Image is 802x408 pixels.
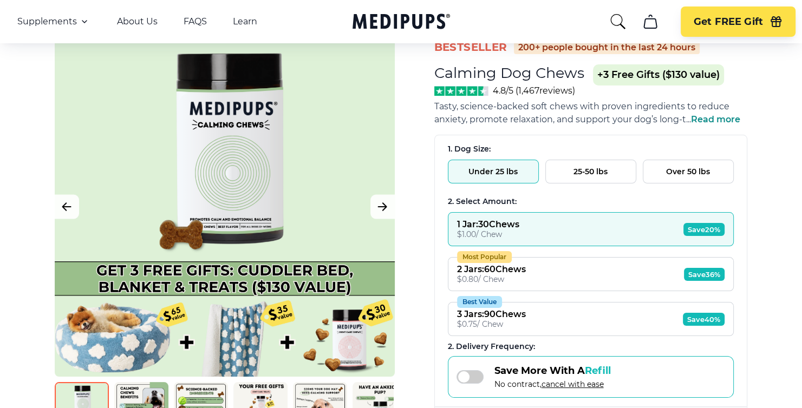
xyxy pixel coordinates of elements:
button: search [609,13,627,30]
div: 1. Dog Size: [448,144,734,154]
button: Over 50 lbs [643,160,734,183]
span: anxiety, promote relaxation, and support your dog’s long-t [434,114,686,124]
span: Save 36% [684,268,725,281]
div: Most Popular [457,251,512,263]
button: Supplements [17,15,91,28]
div: $ 0.75 / Chew [457,319,526,329]
div: 2 Jars : 60 Chews [457,264,526,274]
span: Tasty, science-backed soft chews with proven ingredients to reduce [434,101,729,111]
button: Next Image [370,195,395,219]
div: Best Value [457,296,502,308]
button: Get FREE Gift [681,6,796,37]
button: Best Value3 Jars:90Chews$0.75/ ChewSave40% [448,302,734,336]
div: $ 0.80 / Chew [457,274,526,284]
button: cart [637,9,663,35]
button: Most Popular2 Jars:60Chews$0.80/ ChewSave36% [448,257,734,291]
span: Save 20% [683,223,725,236]
div: 3 Jars : 90 Chews [457,309,526,319]
span: No contract, [494,379,611,389]
button: 1 Jar:30Chews$1.00/ ChewSave20% [448,212,734,246]
span: 4.8/5 ( 1,467 reviews) [493,85,575,96]
a: Learn [233,16,257,27]
div: 1 Jar : 30 Chews [457,219,519,229]
span: 2 . Delivery Frequency: [448,341,535,351]
span: BestSeller [434,40,507,55]
button: Previous Image [55,195,79,219]
span: Read more [691,114,740,124]
span: Save 40% [683,313,725,326]
a: FAQS [184,16,207,27]
img: Stars - 4.8 [434,86,489,96]
span: +3 Free Gifts ($130 value) [593,64,724,85]
h1: Calming Dog Chews [434,64,584,82]
div: 200+ people bought in the last 24 hours [514,41,700,54]
div: 2. Select Amount: [448,196,734,207]
button: Under 25 lbs [448,160,539,183]
span: Supplements [17,16,77,27]
a: About Us [117,16,158,27]
span: Refill [585,365,611,377]
span: Get FREE Gift [694,16,763,28]
span: Save More With A [494,365,611,377]
a: Medipups [353,11,450,34]
span: ... [686,114,740,124]
div: $ 1.00 / Chew [457,229,519,239]
span: cancel with ease [542,379,604,389]
button: 25-50 lbs [545,160,636,183]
